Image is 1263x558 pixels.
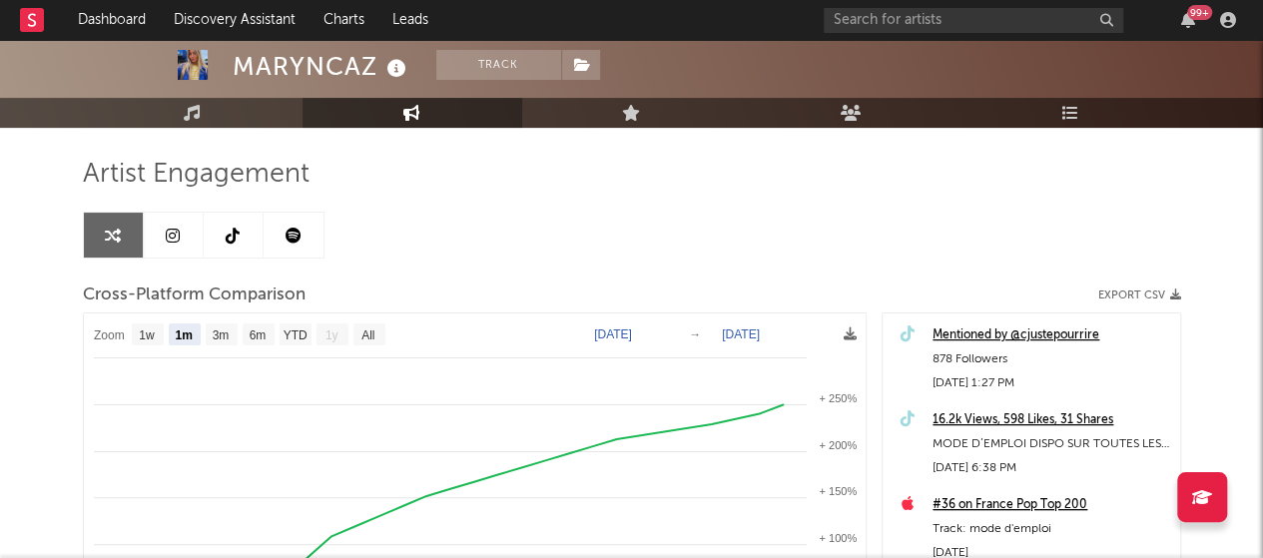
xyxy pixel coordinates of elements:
div: MODE D’EMPLOI DISPO SUR TOUTES LES PLATEFORMES 😍🏄‍♀️ #newtrend #newsong #newmusic #song2025 #news... [933,432,1170,456]
button: 99+ [1181,12,1195,28]
text: 1m [175,328,192,342]
text: → [689,327,701,341]
div: 878 Followers [933,347,1170,371]
button: Export CSV [1098,289,1181,301]
text: [DATE] [594,327,632,341]
a: #36 on France Pop Top 200 [933,493,1170,517]
text: + 150% [819,485,857,497]
div: Track: mode d'emploi [933,517,1170,541]
text: [DATE] [722,327,760,341]
text: All [361,328,374,342]
a: Mentioned by @cjustepourrire [933,323,1170,347]
text: + 250% [819,392,857,404]
div: [DATE] 1:27 PM [933,371,1170,395]
text: Zoom [94,328,125,342]
div: 99 + [1187,5,1212,20]
span: Cross-Platform Comparison [83,283,306,307]
a: 16.2k Views, 598 Likes, 31 Shares [933,408,1170,432]
text: + 200% [819,439,857,451]
text: 1w [139,328,155,342]
text: 3m [212,328,229,342]
input: Search for artists [824,8,1123,33]
text: 1y [324,328,337,342]
span: Artist Engagement [83,163,310,187]
div: [DATE] 6:38 PM [933,456,1170,480]
button: Track [436,50,561,80]
text: 6m [249,328,266,342]
div: MARYNCAZ [233,50,411,83]
text: + 100% [819,532,857,544]
text: YTD [283,328,307,342]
